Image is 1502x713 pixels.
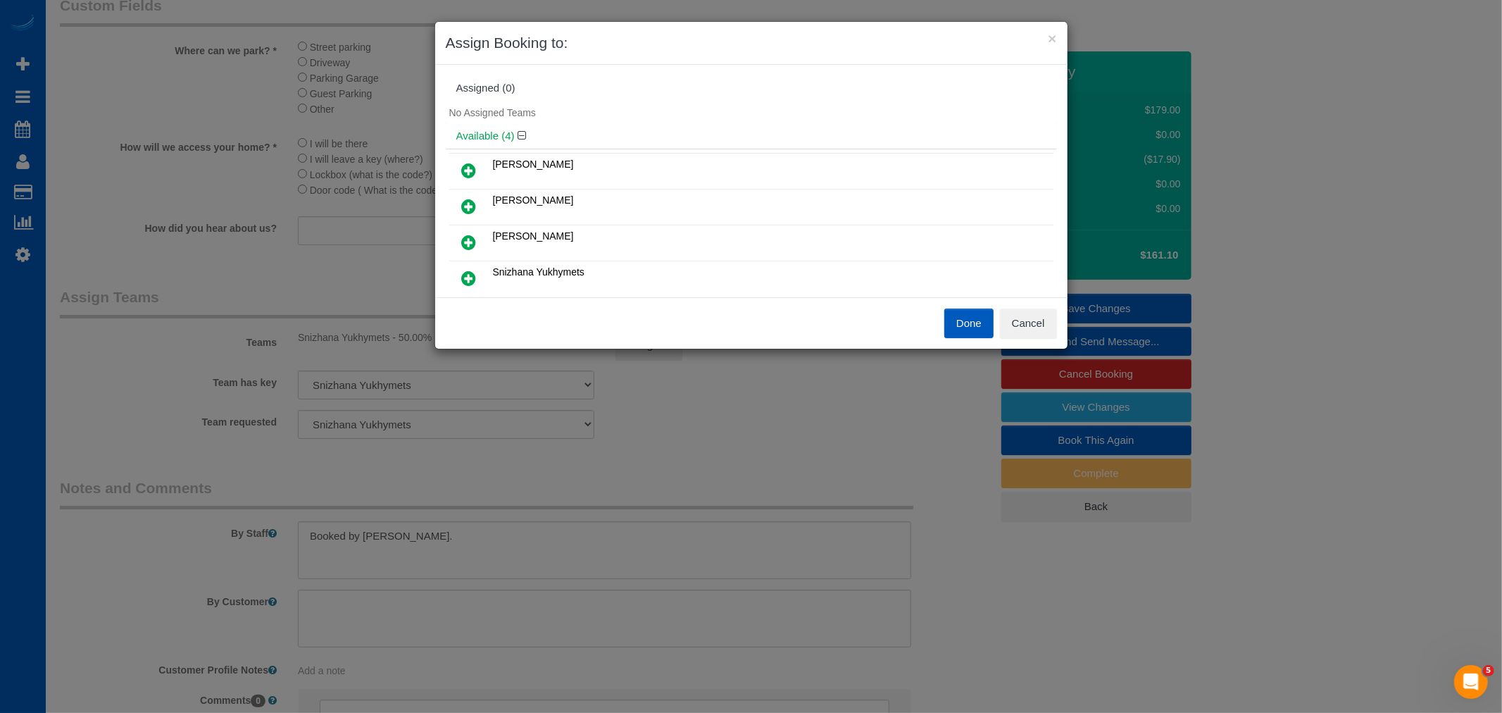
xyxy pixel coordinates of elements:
[493,230,574,242] span: [PERSON_NAME]
[493,159,574,170] span: [PERSON_NAME]
[493,266,585,278] span: Snizhana Yukhymets
[1000,309,1057,338] button: Cancel
[1048,31,1056,46] button: ×
[1454,665,1488,699] iframe: Intercom live chat
[493,194,574,206] span: [PERSON_NAME]
[449,107,536,118] span: No Assigned Teams
[456,130,1046,142] h4: Available (4)
[1483,665,1494,676] span: 5
[446,32,1057,54] h3: Assign Booking to:
[944,309,994,338] button: Done
[456,82,1046,94] div: Assigned (0)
